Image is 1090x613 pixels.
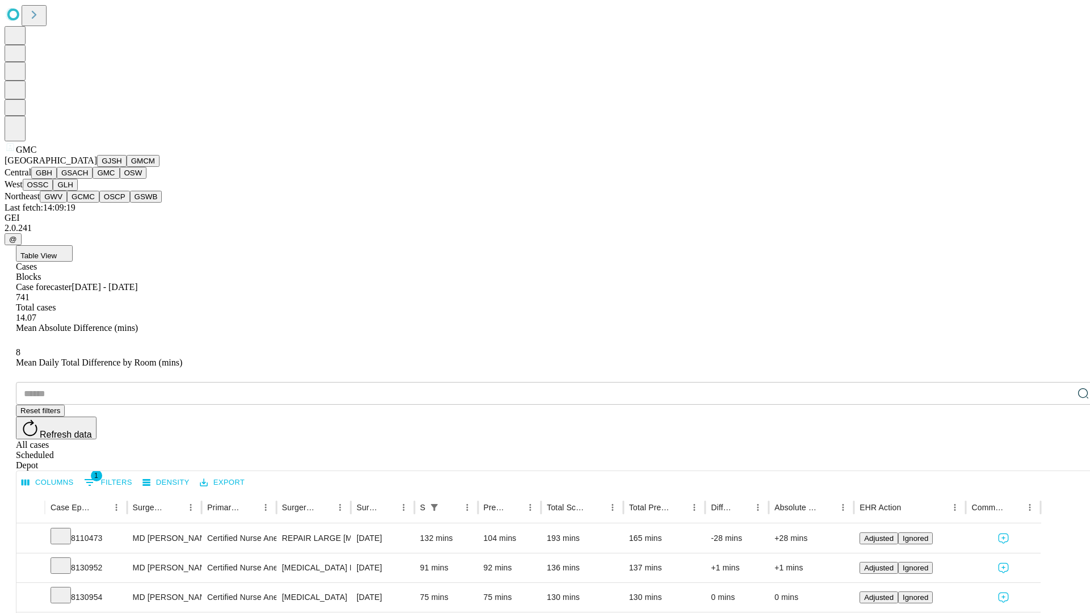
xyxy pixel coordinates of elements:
[547,524,618,553] div: 193 mins
[22,559,39,578] button: Expand
[16,303,56,312] span: Total cases
[93,499,108,515] button: Sort
[99,191,130,203] button: OSCP
[72,282,137,292] span: [DATE] - [DATE]
[242,499,258,515] button: Sort
[130,191,162,203] button: GSWB
[51,553,121,582] div: 8130952
[20,406,60,415] span: Reset filters
[629,553,700,582] div: 137 mins
[5,191,40,201] span: Northeast
[16,358,182,367] span: Mean Daily Total Difference by Room (mins)
[711,553,763,582] div: +1 mins
[332,499,348,515] button: Menu
[207,503,240,512] div: Primary Service
[207,583,270,612] div: Certified Nurse Anesthetist
[420,503,425,512] div: Scheduled In Room Duration
[133,553,196,582] div: MD [PERSON_NAME] [PERSON_NAME] Md
[357,583,409,612] div: [DATE]
[547,503,588,512] div: Total Scheduled Duration
[16,417,97,439] button: Refresh data
[898,562,933,574] button: Ignored
[860,562,898,574] button: Adjusted
[903,593,928,602] span: Ignored
[774,503,818,512] div: Absolute Difference
[380,499,396,515] button: Sort
[420,524,472,553] div: 132 mins
[91,470,102,481] span: 1
[93,167,119,179] button: GMC
[947,499,963,515] button: Menu
[629,583,700,612] div: 130 mins
[282,503,315,512] div: Surgery Name
[459,499,475,515] button: Menu
[140,474,192,492] button: Density
[420,583,472,612] div: 75 mins
[108,499,124,515] button: Menu
[207,524,270,553] div: Certified Nurse Anesthetist
[835,499,851,515] button: Menu
[22,529,39,549] button: Expand
[133,583,196,612] div: MD [PERSON_NAME] [PERSON_NAME] Md
[670,499,686,515] button: Sort
[16,323,138,333] span: Mean Absolute Difference (mins)
[16,292,30,302] span: 741
[97,155,127,167] button: GJSH
[167,499,183,515] button: Sort
[864,534,894,543] span: Adjusted
[484,524,536,553] div: 104 mins
[903,534,928,543] span: Ignored
[506,499,522,515] button: Sort
[16,282,72,292] span: Case forecaster
[686,499,702,515] button: Menu
[426,499,442,515] button: Show filters
[774,583,848,612] div: 0 mins
[16,145,36,154] span: GMC
[120,167,147,179] button: OSW
[860,532,898,544] button: Adjusted
[5,156,97,165] span: [GEOGRAPHIC_DATA]
[40,191,67,203] button: GWV
[774,524,848,553] div: +28 mins
[53,179,77,191] button: GLH
[750,499,766,515] button: Menu
[711,503,733,512] div: Difference
[5,213,1085,223] div: GEI
[16,405,65,417] button: Reset filters
[183,499,199,515] button: Menu
[484,503,506,512] div: Predicted In Room Duration
[51,524,121,553] div: 8110473
[864,593,894,602] span: Adjusted
[819,499,835,515] button: Sort
[898,532,933,544] button: Ignored
[133,503,166,512] div: Surgeon Name
[22,588,39,608] button: Expand
[357,553,409,582] div: [DATE]
[5,223,1085,233] div: 2.0.241
[484,553,536,582] div: 92 mins
[81,473,135,492] button: Show filters
[357,524,409,553] div: [DATE]
[127,155,160,167] button: GMCM
[1022,499,1038,515] button: Menu
[734,499,750,515] button: Sort
[426,499,442,515] div: 1 active filter
[20,251,57,260] span: Table View
[629,524,700,553] div: 165 mins
[23,179,53,191] button: OSSC
[971,503,1004,512] div: Comments
[547,583,618,612] div: 130 mins
[589,499,605,515] button: Sort
[207,553,270,582] div: Certified Nurse Anesthetist
[16,347,20,357] span: 8
[5,203,76,212] span: Last fetch: 14:09:19
[316,499,332,515] button: Sort
[711,583,763,612] div: 0 mins
[605,499,621,515] button: Menu
[860,591,898,603] button: Adjusted
[396,499,412,515] button: Menu
[860,503,901,512] div: EHR Action
[31,167,57,179] button: GBH
[864,564,894,572] span: Adjusted
[19,474,77,492] button: Select columns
